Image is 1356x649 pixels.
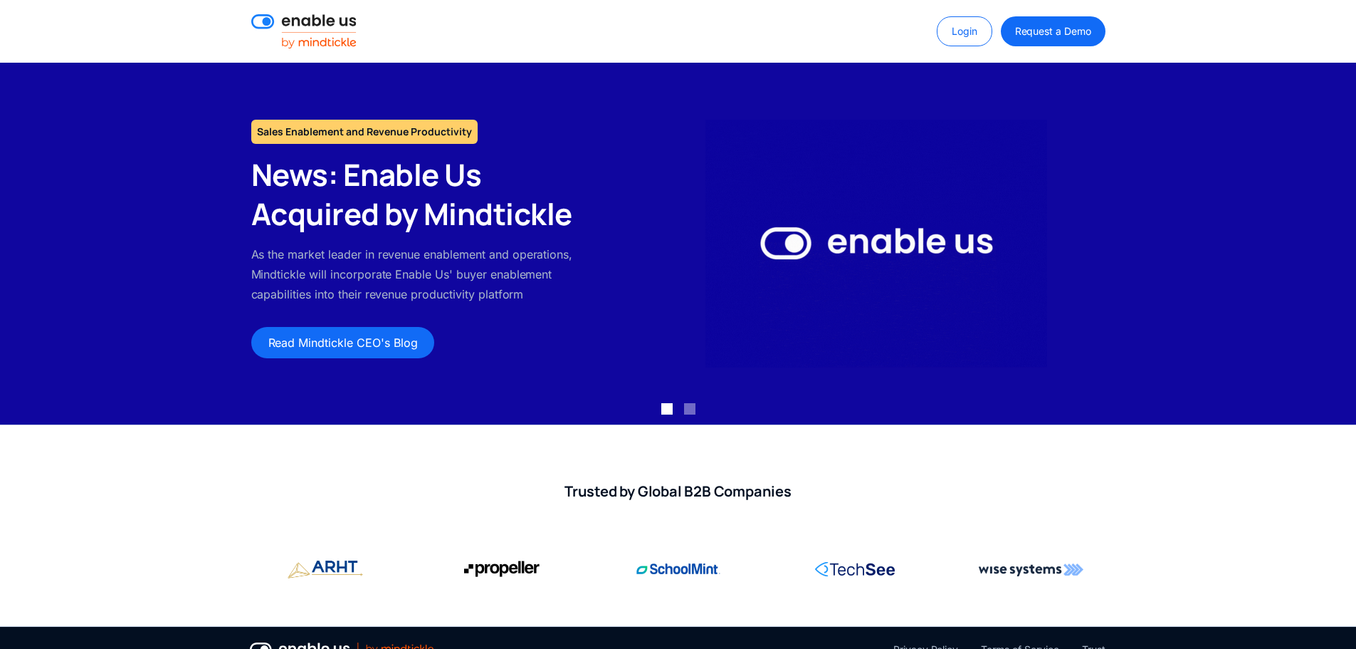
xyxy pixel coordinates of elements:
[251,244,591,304] p: As the market leader in revenue enablement and operations, Mindtickle will incorporate Enable Us'...
[464,555,540,583] img: Propeller Aero corporate logo
[251,327,435,358] a: Read Mindtickle CEO's Blog
[937,16,992,46] a: Login
[636,555,720,583] img: SchoolMint corporate logo
[661,403,673,415] div: Show slide 1 of 2
[251,155,591,233] h2: News: Enable Us Acquired by Mindtickle
[251,120,478,144] h1: Sales Enablement and Revenue Productivity
[979,555,1083,583] img: Wise Systems corporate logo
[684,403,695,415] div: Show slide 2 of 2
[705,120,1047,368] img: Enable Us by Mindtickle
[815,555,895,583] img: RingCentral corporate logo
[1299,63,1356,425] div: next slide
[1001,16,1105,46] a: Request a Demo
[251,482,1105,501] h2: Trusted by Global B2B Companies
[288,555,363,584] img: Propeller Aero corporate logo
